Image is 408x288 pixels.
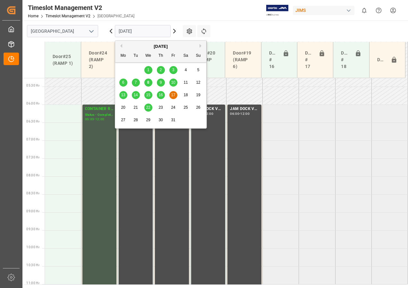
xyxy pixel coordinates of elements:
span: 22 [146,105,150,110]
span: 16 [158,93,163,97]
span: 06:30 Hr [26,120,39,123]
div: JAM DOCK VOLUME CONTROL [230,106,259,112]
div: Door#20 (RAMP 5) [194,47,220,72]
div: Choose Wednesday, October 29th, 2025 [144,116,152,124]
span: 07:30 Hr [26,156,39,159]
div: JIMS [293,6,354,15]
span: 11 [183,80,188,85]
span: 28 [133,118,138,122]
div: Choose Friday, October 24th, 2025 [169,104,177,112]
input: Type to search/select [27,25,98,37]
div: [DATE] [115,43,206,50]
span: 24 [171,105,175,110]
div: Timeslot Management V2 [28,3,134,13]
span: 25 [183,105,188,110]
div: 06:00 [85,118,94,121]
div: Choose Thursday, October 30th, 2025 [157,116,165,124]
div: Doors # 16 [267,47,280,72]
div: Mo [119,52,127,60]
div: CONTAINER RESERVED [85,106,114,112]
div: Choose Friday, October 17th, 2025 [169,91,177,99]
div: Choose Friday, October 3rd, 2025 [169,66,177,74]
span: 10 [171,80,175,85]
button: JIMS [293,4,357,16]
span: 05:30 Hr [26,84,39,87]
span: 06:00 Hr [26,102,39,105]
div: Choose Sunday, October 5th, 2025 [194,66,202,74]
span: 08:00 Hr [26,174,39,177]
div: Choose Wednesday, October 15th, 2025 [144,91,152,99]
button: open menu [86,26,96,36]
img: Exertis%20JAM%20-%20Email%20Logo.jpg_1722504956.jpg [266,5,288,16]
span: 9 [160,80,162,85]
div: 12:00 [95,118,105,121]
div: Th [157,52,165,60]
a: Home [28,14,38,18]
div: Choose Thursday, October 16th, 2025 [157,91,165,99]
div: Choose Monday, October 20th, 2025 [119,104,127,112]
span: 5 [197,68,200,72]
span: 4 [185,68,187,72]
div: Choose Wednesday, October 8th, 2025 [144,79,152,87]
div: Choose Friday, October 31st, 2025 [169,116,177,124]
span: 14 [133,93,138,97]
div: JAM DOCK VOLUME CONTROL [194,106,223,112]
span: 26 [196,105,200,110]
div: Doors # 18 [338,47,352,72]
span: 6 [122,80,124,85]
span: 19 [196,93,200,97]
span: 3 [172,68,174,72]
div: 06:00 [230,112,239,115]
div: 12:00 [204,112,213,115]
div: Door#25 (RAMP 1) [50,51,76,69]
span: 23 [158,105,163,110]
div: Door#23 [375,54,388,66]
span: 08:30 Hr [26,191,39,195]
div: Choose Thursday, October 9th, 2025 [157,79,165,87]
span: 2 [160,68,162,72]
span: 30 [158,118,163,122]
div: Su [194,52,202,60]
div: - [94,118,95,121]
div: Door#19 (RAMP 6) [230,47,256,72]
span: 12 [196,80,200,85]
div: Sa [182,52,190,60]
span: 13 [121,93,125,97]
div: Choose Tuesday, October 21st, 2025 [132,104,140,112]
div: We [144,52,152,60]
div: Tu [132,52,140,60]
span: 21 [133,105,138,110]
a: Timeslot Management V2 [46,14,90,18]
div: Door#24 (RAMP 2) [86,47,112,72]
div: Choose Saturday, October 4th, 2025 [182,66,190,74]
div: month 2025-10 [117,64,205,126]
div: Choose Monday, October 27th, 2025 [119,116,127,124]
div: Choose Tuesday, October 14th, 2025 [132,91,140,99]
div: Choose Tuesday, October 7th, 2025 [132,79,140,87]
span: 17 [171,93,175,97]
div: Status - Completed [85,112,114,118]
div: Choose Monday, October 6th, 2025 [119,79,127,87]
div: Choose Thursday, October 23rd, 2025 [157,104,165,112]
div: Choose Wednesday, October 22nd, 2025 [144,104,152,112]
div: Choose Saturday, October 11th, 2025 [182,79,190,87]
span: 31 [171,118,175,122]
div: Choose Sunday, October 26th, 2025 [194,104,202,112]
div: Choose Tuesday, October 28th, 2025 [132,116,140,124]
span: 1 [147,68,149,72]
span: 7 [135,80,137,85]
span: 07:00 Hr [26,138,39,141]
span: 09:30 Hr [26,227,39,231]
div: Choose Sunday, October 19th, 2025 [194,91,202,99]
div: Doors # 17 [302,47,316,72]
span: 29 [146,118,150,122]
div: Choose Monday, October 13th, 2025 [119,91,127,99]
span: 10:30 Hr [26,263,39,267]
span: 20 [121,105,125,110]
div: Choose Sunday, October 12th, 2025 [194,79,202,87]
span: 11:00 Hr [26,281,39,285]
input: DD-MM-YYYY [115,25,171,37]
span: 15 [146,93,150,97]
div: 12:00 [240,112,250,115]
span: 27 [121,118,125,122]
